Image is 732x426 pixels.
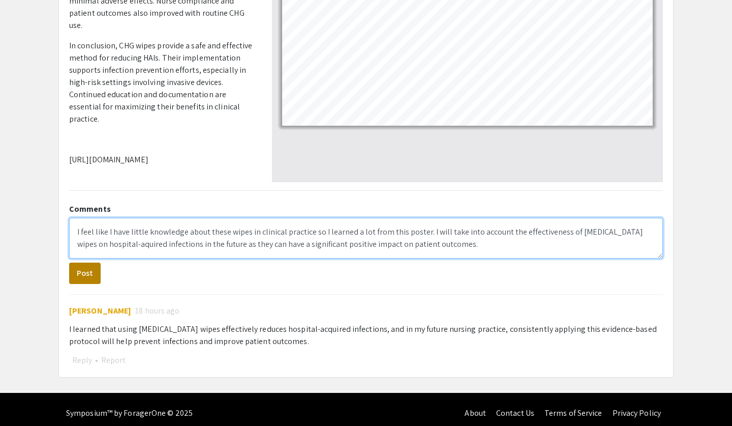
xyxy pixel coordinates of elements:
h2: Comments [69,204,663,214]
div: I learned that using [MEDICAL_DATA] wipes effectively reduces hospital-acquired infections, and i... [69,323,663,348]
p: In conclusion, CHG wipes provide a safe and effective method for reducing HAIs. Their implementat... [69,40,257,125]
div: • [69,354,663,367]
a: Privacy Policy [613,408,661,418]
span: 18 hours ago [135,305,179,317]
iframe: Chat [8,380,43,418]
a: About [465,408,486,418]
a: Terms of Service [544,408,602,418]
p: [URL][DOMAIN_NAME] [69,154,257,166]
button: Reply [69,354,95,367]
button: Post [69,263,101,284]
a: Contact Us [496,408,534,418]
span: [PERSON_NAME] [69,305,131,316]
button: Report [98,354,129,367]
